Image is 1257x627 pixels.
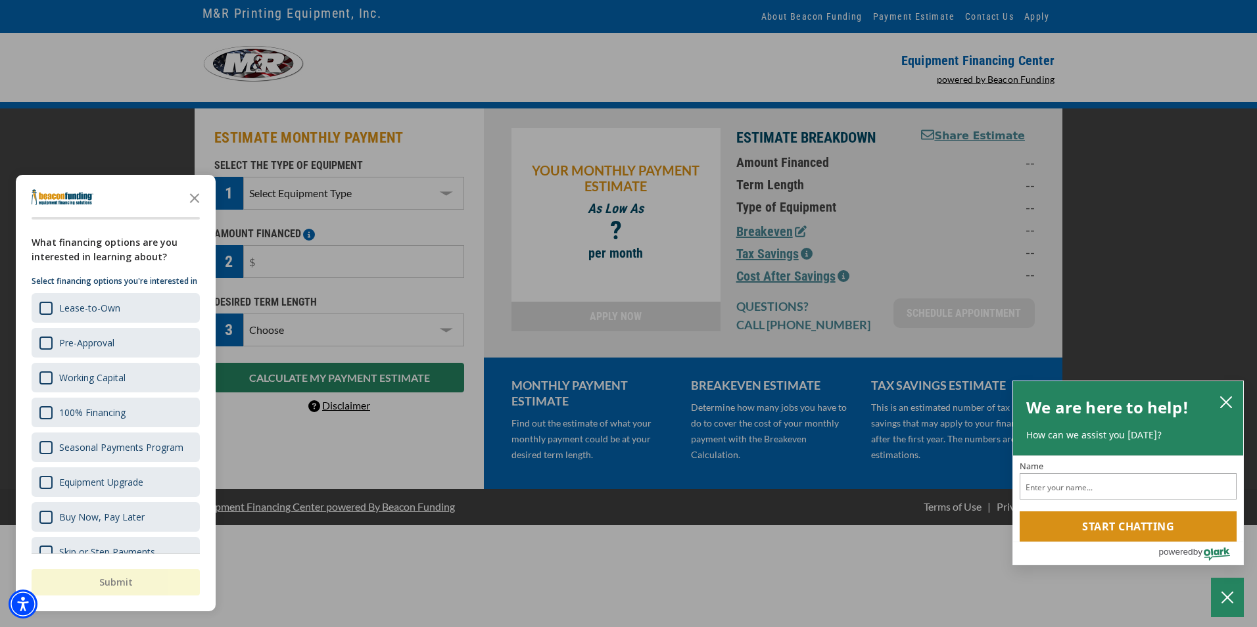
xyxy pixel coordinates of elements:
[32,502,200,532] div: Buy Now, Pay Later
[1026,394,1189,421] h2: We are here to help!
[32,275,200,288] p: Select financing options you're interested in
[1211,578,1244,617] button: Close Chatbox
[1216,392,1237,411] button: close chatbox
[32,569,200,595] button: Submit
[1020,473,1237,499] input: Name
[59,476,143,488] div: Equipment Upgrade
[59,337,114,349] div: Pre-Approval
[1020,462,1237,471] label: Name
[1158,544,1193,560] span: powered
[181,184,208,210] button: Close the survey
[59,406,126,419] div: 100% Financing
[9,590,37,618] div: Accessibility Menu
[32,328,200,358] div: Pre-Approval
[32,432,200,462] div: Seasonal Payments Program
[32,363,200,392] div: Working Capital
[1012,381,1244,566] div: olark chatbox
[32,293,200,323] div: Lease-to-Own
[59,302,120,314] div: Lease-to-Own
[32,398,200,427] div: 100% Financing
[59,546,155,558] div: Skip or Step Payments
[32,467,200,497] div: Equipment Upgrade
[59,371,126,384] div: Working Capital
[32,235,200,264] div: What financing options are you interested in learning about?
[32,537,200,567] div: Skip or Step Payments
[1020,511,1237,542] button: Start chatting
[59,511,145,523] div: Buy Now, Pay Later
[59,441,183,453] div: Seasonal Payments Program
[1158,542,1243,565] a: Powered by Olark
[1193,544,1202,560] span: by
[1026,429,1230,442] p: How can we assist you [DATE]?
[16,175,216,611] div: Survey
[32,189,93,205] img: Company logo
